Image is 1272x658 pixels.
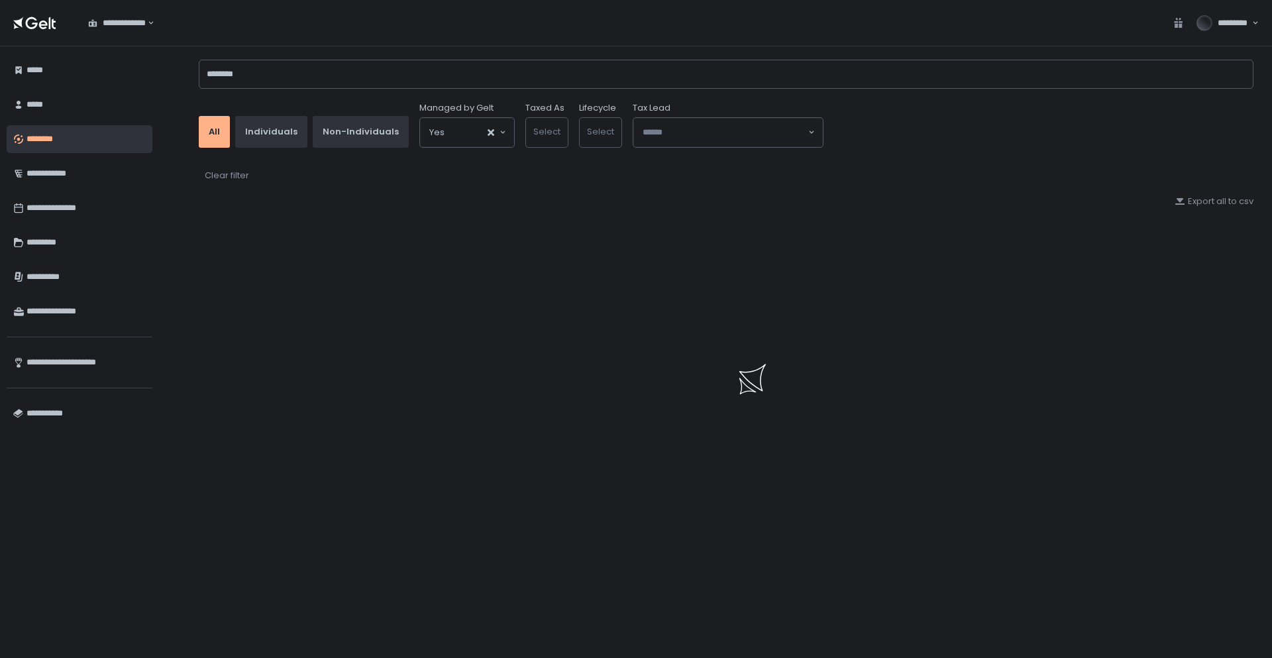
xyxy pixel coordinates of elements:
input: Search for option [445,126,486,139]
label: Taxed As [525,102,564,114]
div: All [209,126,220,138]
button: Clear filter [204,169,250,182]
label: Lifecycle [579,102,616,114]
div: Clear filter [205,170,249,182]
div: Search for option [79,9,154,37]
div: Search for option [633,118,823,147]
div: Non-Individuals [323,126,399,138]
input: Search for option [643,126,807,139]
span: Tax Lead [633,102,670,114]
div: Individuals [245,126,297,138]
button: Non-Individuals [313,116,409,148]
span: Yes [429,126,445,139]
span: Select [587,125,614,138]
span: Managed by Gelt [419,102,494,114]
button: Export all to csv [1175,195,1253,207]
button: Individuals [235,116,307,148]
button: Clear Selected [488,129,494,136]
div: Search for option [420,118,514,147]
span: Select [533,125,560,138]
button: All [199,116,230,148]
